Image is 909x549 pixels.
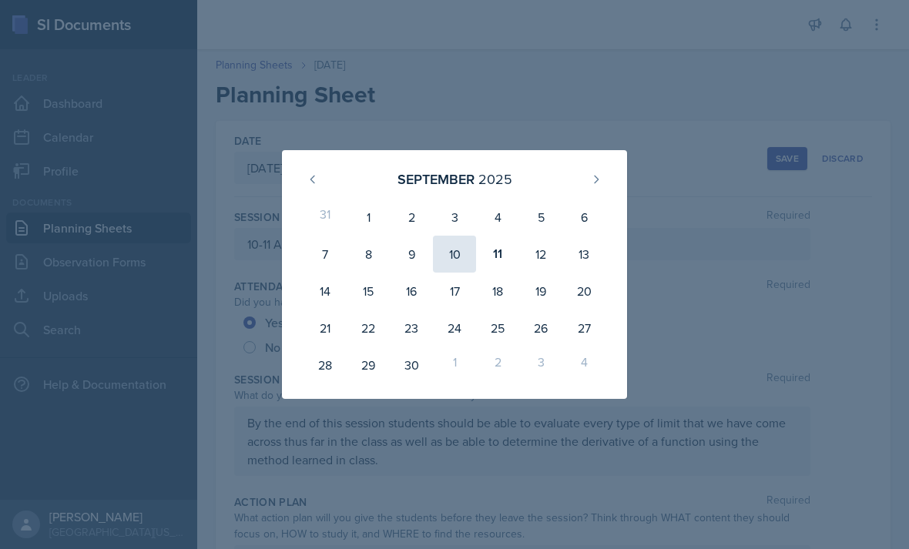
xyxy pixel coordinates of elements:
div: 27 [562,310,605,346]
div: 12 [519,236,562,273]
div: 22 [347,310,390,346]
div: 24 [433,310,476,346]
div: September [397,169,475,189]
div: 1 [347,199,390,236]
div: 4 [562,346,605,383]
div: 30 [390,346,433,383]
div: 6 [562,199,605,236]
div: 2 [476,346,519,383]
div: 2025 [478,169,512,189]
div: 9 [390,236,433,273]
div: 17 [433,273,476,310]
div: 21 [304,310,347,346]
div: 15 [347,273,390,310]
div: 25 [476,310,519,346]
div: 28 [304,346,347,383]
div: 5 [519,199,562,236]
div: 16 [390,273,433,310]
div: 19 [519,273,562,310]
div: 3 [519,346,562,383]
div: 11 [476,236,519,273]
div: 8 [347,236,390,273]
div: 23 [390,310,433,346]
div: 3 [433,199,476,236]
div: 1 [433,346,476,383]
div: 20 [562,273,605,310]
div: 7 [304,236,347,273]
div: 14 [304,273,347,310]
div: 31 [304,199,347,236]
div: 4 [476,199,519,236]
div: 2 [390,199,433,236]
div: 18 [476,273,519,310]
div: 26 [519,310,562,346]
div: 10 [433,236,476,273]
div: 13 [562,236,605,273]
div: 29 [347,346,390,383]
